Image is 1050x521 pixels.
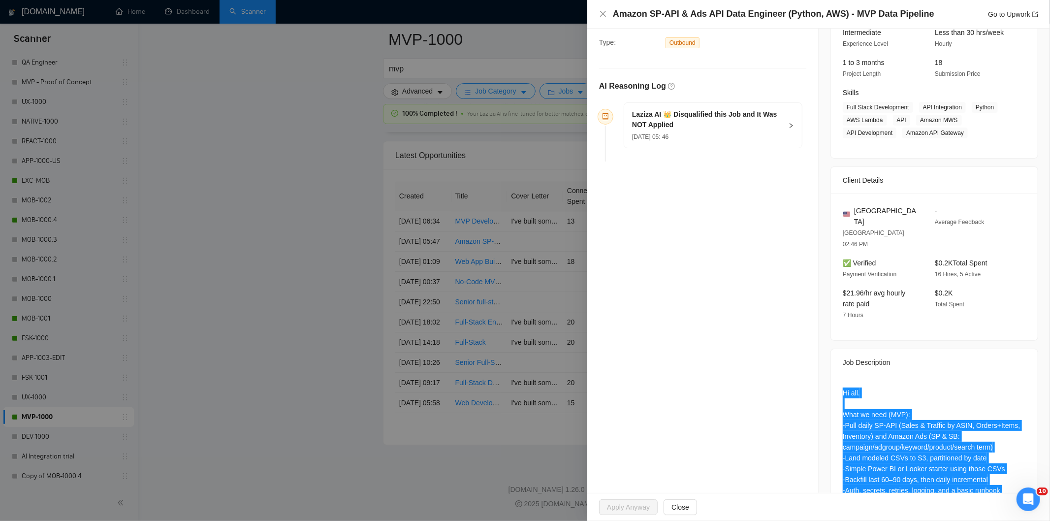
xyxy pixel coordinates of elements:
[935,289,953,297] span: $0.2K
[843,29,881,36] span: Intermediate
[602,113,609,120] span: robot
[843,70,881,77] span: Project Length
[843,229,904,248] span: [GEOGRAPHIC_DATA] 02:46 PM
[599,80,666,92] h5: AI Reasoning Log
[843,349,1026,376] div: Job Description
[843,259,876,267] span: ✅ Verified
[1032,11,1038,17] span: export
[935,301,964,308] span: Total Spent
[843,115,887,126] span: AWS Lambda
[902,128,968,138] span: Amazon API Gateway
[935,259,987,267] span: $0.2K Total Spent
[843,289,906,308] span: $21.96/hr avg hourly rate paid
[843,211,850,218] img: 🇺🇸
[916,115,962,126] span: Amazon MWS
[843,167,1026,194] div: Client Details
[935,40,952,47] span: Hourly
[613,8,934,20] h4: Amazon SP-API & Ads API Data Engineer (Python, AWS) - MVP Data Pipeline
[666,37,700,48] span: Outbound
[632,133,668,140] span: [DATE] 05: 46
[843,271,896,278] span: Payment Verification
[935,70,981,77] span: Submission Price
[843,128,896,138] span: API Development
[843,102,913,113] span: Full Stack Development
[935,219,985,226] span: Average Feedback
[935,29,1004,36] span: Less than 30 hrs/week
[664,499,697,515] button: Close
[599,38,616,46] span: Type:
[988,10,1038,18] a: Go to Upworkexport
[632,109,782,130] h5: Laziza AI 👑 Disqualified this Job and It Was NOT Applied
[843,59,885,66] span: 1 to 3 months
[599,10,607,18] span: close
[599,10,607,18] button: Close
[843,89,859,97] span: Skills
[935,59,943,66] span: 18
[843,40,888,47] span: Experience Level
[668,83,675,90] span: question-circle
[671,502,689,513] span: Close
[935,271,981,278] span: 16 Hires, 5 Active
[919,102,966,113] span: API Integration
[935,207,937,215] span: -
[1017,488,1040,511] iframe: Intercom live chat
[1037,488,1048,495] span: 10
[972,102,998,113] span: Python
[854,205,919,227] span: [GEOGRAPHIC_DATA]
[893,115,910,126] span: API
[843,312,863,319] span: 7 Hours
[788,123,794,129] span: right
